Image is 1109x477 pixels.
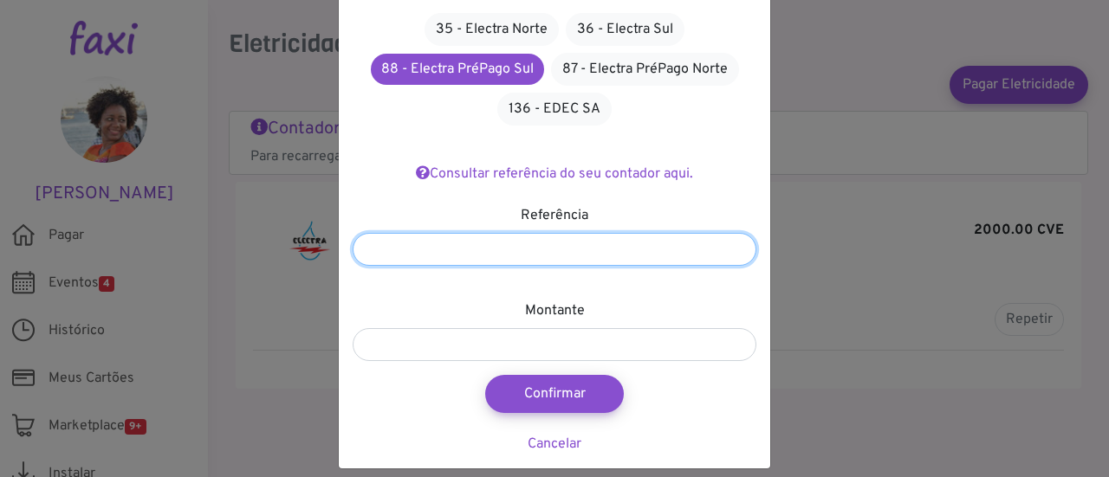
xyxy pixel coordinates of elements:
[525,300,585,321] label: Montante
[521,205,588,226] label: Referência
[371,54,544,85] a: 88 - Electra PréPago Sul
[416,165,693,183] a: Consultar referência do seu contador aqui.
[425,13,559,46] a: 35 - Electra Norte
[497,93,612,126] a: 136 - EDEC SA
[566,13,684,46] a: 36 - Electra Sul
[528,435,581,453] a: Cancelar
[551,53,739,86] a: 87 - Electra PréPago Norte
[485,375,624,413] button: Confirmar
